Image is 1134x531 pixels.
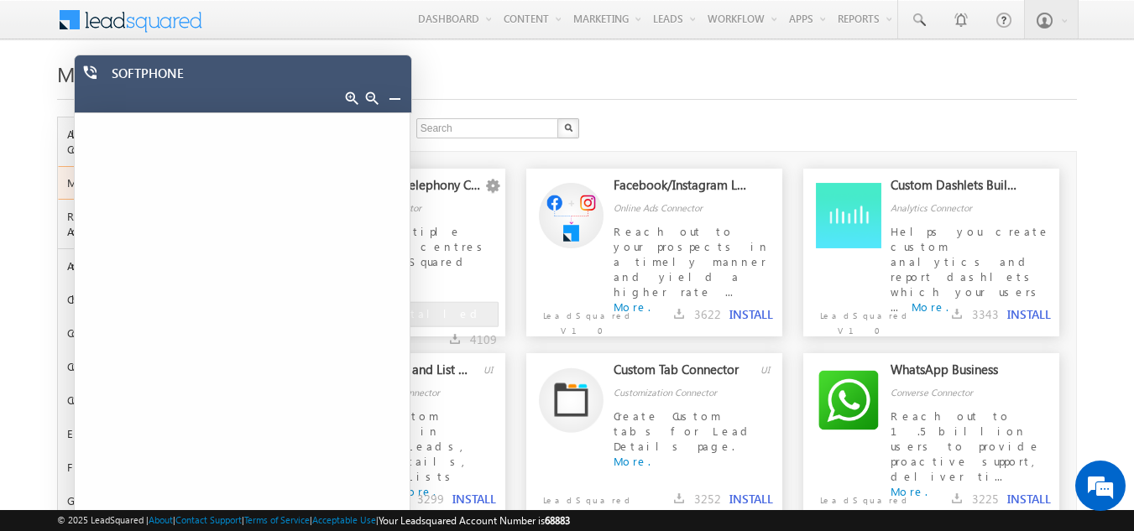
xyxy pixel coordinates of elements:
div: WhatsApp Business [891,362,1023,385]
a: More. [614,454,651,468]
div: Facebook/Instagram Lead Ads [614,177,746,200]
img: Alternate Logo [539,367,604,433]
p: LeadSquared V1.0 [526,299,630,338]
button: INSTALL [1007,492,1051,507]
span: 4109 [470,331,497,347]
img: downloads [952,493,962,503]
div: All Connectors [58,117,205,166]
span: Your Leadsquared Account Number is [379,514,570,527]
span: 68883 [545,514,570,527]
p: LeadSquared V1.0 [526,484,630,523]
img: downloads [450,334,460,344]
img: Search [564,123,572,132]
a: Terms of Service [244,514,310,525]
span: Installed [379,306,483,320]
div: Customer Support [58,350,205,383]
button: INSTALL [729,492,773,507]
a: Increase [345,91,358,105]
div: Analytics [58,249,205,283]
p: LeadSquared V1.0 [803,299,907,338]
img: downloads [674,309,684,319]
a: Contact Support [175,514,242,525]
span: Add multiple contact centres to LeadSquared [337,224,489,268]
div: Customization [58,383,205,417]
div: Custom Dashlets Builder [891,177,1023,200]
div: SOFTPHONE [112,65,373,89]
span: Helps you create custom analytics and report dashlets which your users ... [891,224,1050,314]
div: Finance [58,450,205,484]
span: Reach out to your prospects in a timely manner and yield a higher rate ... [614,224,770,299]
img: downloads [952,309,962,319]
span: 3622 [694,306,721,322]
span: Create Custom tabs for Lead Details page. [614,409,754,453]
div: Email [58,417,205,450]
img: Alternate Logo [539,183,604,248]
div: Most Popular [58,166,205,200]
span: 3343 [972,306,999,322]
span: Reach out to 1.5 billion users to provide proactive support, deliver ti... [891,409,1042,483]
span: 3252 [694,491,721,507]
a: About [149,514,173,525]
span: 3299 [417,491,444,507]
button: INSTALL [452,492,496,507]
p: LeadSquared V1.0 [803,484,907,523]
span: Marketplace [57,60,167,87]
button: INSTALL [729,307,773,322]
div: Chat [58,283,205,316]
span: © 2025 LeadSquared | | | | | [57,513,570,528]
a: Acceptable Use [312,514,376,525]
div: Universal Telephony Connector [350,177,483,200]
img: downloads [674,493,684,503]
button: INSTALL [1007,307,1051,322]
a: Minimize [388,91,401,105]
div: Custom Tab Connector [614,362,746,385]
span: 3225 [972,491,999,507]
div: Recently Added [58,200,205,248]
img: Alternate Logo [816,367,881,433]
a: Decrease [365,91,379,105]
img: Alternate Logo [816,183,881,248]
div: Converse [58,316,205,350]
